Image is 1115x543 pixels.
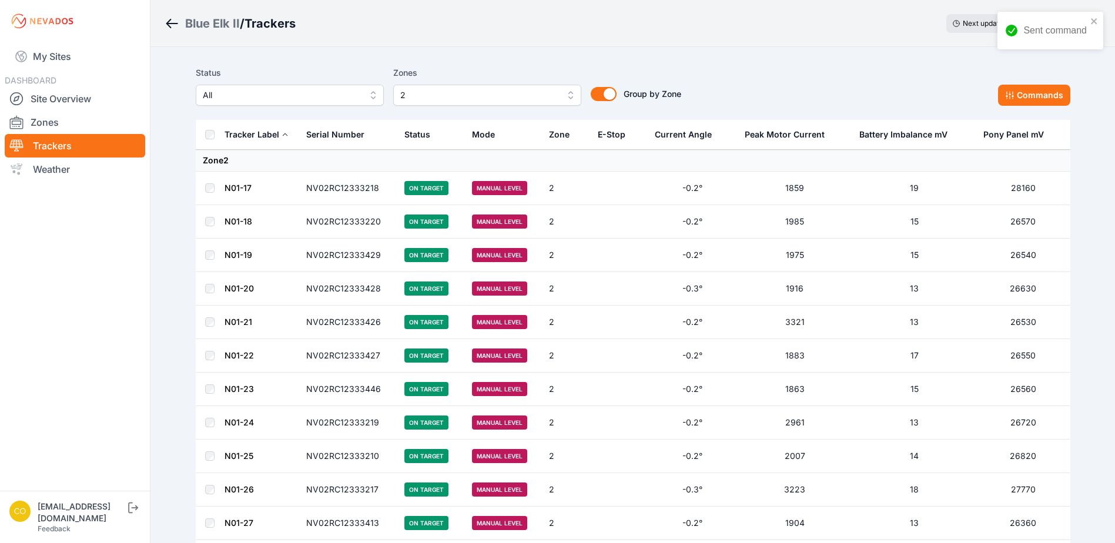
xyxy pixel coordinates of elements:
[225,484,254,494] a: N01-26
[549,129,570,140] div: Zone
[852,373,976,406] td: 15
[976,205,1070,239] td: 26570
[472,120,504,149] button: Mode
[745,120,834,149] button: Peak Motor Current
[738,172,853,205] td: 1859
[648,507,737,540] td: -0.2°
[624,89,681,99] span: Group by Zone
[738,440,853,473] td: 2007
[542,172,591,205] td: 2
[738,205,853,239] td: 1985
[549,120,579,149] button: Zone
[400,88,558,102] span: 2
[38,524,71,533] a: Feedback
[203,88,360,102] span: All
[225,417,254,427] a: N01-24
[299,373,398,406] td: NV02RC12333446
[852,473,976,507] td: 18
[998,85,1070,106] button: Commands
[1023,24,1087,38] div: Sent command
[299,406,398,440] td: NV02RC12333219
[655,120,721,149] button: Current Angle
[299,205,398,239] td: NV02RC12333220
[393,85,581,106] button: 2
[196,150,1070,172] td: Zone 2
[648,306,737,339] td: -0.2°
[299,473,398,507] td: NV02RC12333217
[976,306,1070,339] td: 26530
[976,239,1070,272] td: 26540
[976,373,1070,406] td: 26560
[472,348,527,363] span: Manual Level
[976,406,1070,440] td: 26720
[852,507,976,540] td: 13
[225,250,252,260] a: N01-19
[393,66,581,80] label: Zones
[598,129,625,140] div: E-Stop
[745,129,825,140] div: Peak Motor Current
[404,120,440,149] button: Status
[859,120,957,149] button: Battery Imbalance mV
[983,120,1053,149] button: Pony Panel mV
[196,85,384,106] button: All
[472,181,527,195] span: Manual Level
[976,507,1070,540] td: 26360
[738,272,853,306] td: 1916
[859,129,947,140] div: Battery Imbalance mV
[404,214,448,229] span: On Target
[306,120,374,149] button: Serial Number
[185,15,240,32] a: Blue Elk II
[852,172,976,205] td: 19
[542,272,591,306] td: 2
[240,15,245,32] span: /
[542,306,591,339] td: 2
[404,281,448,296] span: On Target
[598,120,635,149] button: E-Stop
[648,239,737,272] td: -0.2°
[648,473,737,507] td: -0.3°
[165,8,296,39] nav: Breadcrumb
[225,120,289,149] button: Tracker Label
[225,350,254,360] a: N01-22
[472,415,527,430] span: Manual Level
[648,406,737,440] td: -0.2°
[404,348,448,363] span: On Target
[1090,16,1099,26] button: close
[196,66,384,80] label: Status
[738,339,853,373] td: 1883
[648,272,737,306] td: -0.3°
[225,216,252,226] a: N01-18
[404,516,448,530] span: On Target
[655,129,712,140] div: Current Angle
[738,473,853,507] td: 3223
[472,129,495,140] div: Mode
[404,382,448,396] span: On Target
[225,183,252,193] a: N01-17
[225,451,253,461] a: N01-25
[404,415,448,430] span: On Target
[976,440,1070,473] td: 26820
[738,507,853,540] td: 1904
[5,42,145,71] a: My Sites
[472,214,527,229] span: Manual Level
[225,384,254,394] a: N01-23
[542,406,591,440] td: 2
[404,449,448,463] span: On Target
[976,272,1070,306] td: 26630
[5,157,145,181] a: Weather
[245,15,296,32] h3: Trackers
[225,283,254,293] a: N01-20
[976,473,1070,507] td: 27770
[225,317,252,327] a: N01-21
[542,373,591,406] td: 2
[542,239,591,272] td: 2
[542,473,591,507] td: 2
[299,239,398,272] td: NV02RC12333429
[299,440,398,473] td: NV02RC12333210
[472,281,527,296] span: Manual Level
[472,315,527,329] span: Manual Level
[404,129,430,140] div: Status
[299,507,398,540] td: NV02RC12333413
[472,248,527,262] span: Manual Level
[976,172,1070,205] td: 28160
